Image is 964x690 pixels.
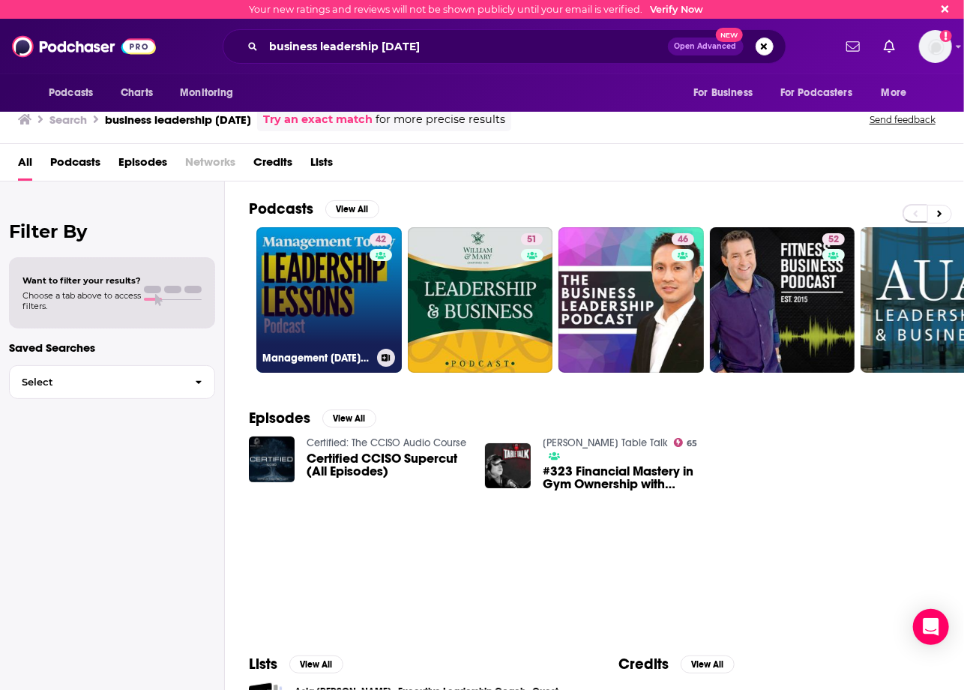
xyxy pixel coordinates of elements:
button: open menu [169,79,253,107]
button: View All [289,655,343,673]
a: Certified CCISO Supercut (All Episodes) [307,452,468,478]
a: #323 Financial Mastery in Gym Ownership with Varsity House Founders | Joe Riggio + Dan Goodman, D... [543,465,704,490]
h2: Credits [618,655,669,673]
span: Podcasts [49,82,93,103]
span: for more precise results [376,111,505,128]
a: Podcasts [50,150,100,181]
div: Your new ratings and reviews will not be shown publicly until your email is verified. [250,4,704,15]
a: Verify Now [651,4,704,15]
a: Dave Tate's Table Talk [543,436,668,449]
a: CreditsView All [618,655,735,673]
span: Select [10,377,183,387]
a: All [18,150,32,181]
img: Podchaser - Follow, Share and Rate Podcasts [12,32,156,61]
button: View All [325,200,379,218]
button: open menu [871,79,926,107]
a: Episodes [118,150,167,181]
button: Open AdvancedNew [668,37,744,55]
a: ListsView All [249,655,343,673]
h2: Filter By [9,220,215,242]
a: 46 [672,233,694,245]
a: 51 [408,227,553,373]
span: Networks [185,150,235,181]
span: New [716,28,743,42]
h2: Podcasts [249,199,313,218]
h3: Management [DATE] Leadership Lessons [262,352,371,364]
h2: Episodes [249,409,310,427]
a: Show notifications dropdown [878,34,901,59]
a: EpisodesView All [249,409,376,427]
span: Choose a tab above to access filters. [22,290,141,311]
div: Search podcasts, credits, & more... [223,29,786,64]
span: Open Advanced [675,43,737,50]
button: Select [9,365,215,399]
button: open menu [38,79,112,107]
a: 42 [370,233,392,245]
a: 52 [710,227,855,373]
img: Certified CCISO Supercut (All Episodes) [249,436,295,482]
button: open menu [683,79,771,107]
a: 42Management [DATE] Leadership Lessons [256,227,402,373]
div: Open Intercom Messenger [913,609,949,645]
a: Charts [111,79,162,107]
a: 46 [558,227,704,373]
span: 51 [527,232,537,247]
h3: Search [49,112,87,127]
img: #323 Financial Mastery in Gym Ownership with Varsity House Founders | Joe Riggio + Dan Goodman, D... [485,443,531,489]
a: 65 [674,438,698,447]
span: Want to filter your results? [22,275,141,286]
span: 46 [678,232,688,247]
a: PodcastsView All [249,199,379,218]
span: Logged in as charlottestone [919,30,952,63]
button: open menu [771,79,874,107]
span: 65 [687,440,698,447]
h2: Lists [249,655,277,673]
button: Show profile menu [919,30,952,63]
h3: business leadership [DATE] [105,112,251,127]
span: Charts [121,82,153,103]
span: For Business [693,82,753,103]
img: User Profile [919,30,952,63]
span: #323 Financial Mastery in Gym Ownership with Varsity House Founders | [PERSON_NAME] + [PERSON_NAM... [543,465,704,490]
button: Send feedback [865,113,940,126]
a: Lists [310,150,333,181]
span: For Podcasters [780,82,852,103]
span: 52 [828,232,839,247]
a: Credits [253,150,292,181]
a: Show notifications dropdown [840,34,866,59]
p: Saved Searches [9,340,215,355]
input: Search podcasts, credits, & more... [264,34,668,58]
svg: Email not verified [940,30,952,42]
a: 52 [822,233,845,245]
a: Try an exact match [263,111,373,128]
a: 51 [521,233,543,245]
span: Monitoring [180,82,233,103]
span: 42 [376,232,386,247]
span: More [882,82,907,103]
button: View All [681,655,735,673]
a: Certified: The CCISO Audio Course [307,436,466,449]
button: View All [322,409,376,427]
